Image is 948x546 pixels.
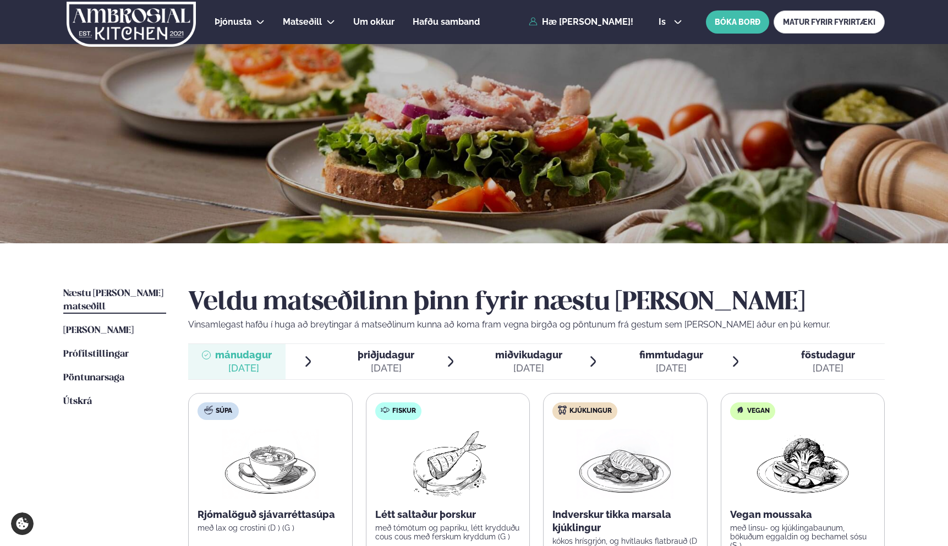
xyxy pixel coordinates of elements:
[706,10,769,34] button: BÓKA BORÐ
[63,326,134,335] span: [PERSON_NAME]
[801,362,855,375] div: [DATE]
[63,348,129,361] a: Prófílstillingar
[495,362,562,375] div: [DATE]
[413,15,480,29] a: Hafðu samband
[353,17,394,27] span: Um okkur
[216,407,232,416] span: Súpa
[747,407,770,416] span: Vegan
[204,406,213,414] img: soup.svg
[736,406,744,414] img: Vegan.svg
[495,349,562,361] span: miðvikudagur
[65,2,197,47] img: logo
[639,362,703,375] div: [DATE]
[198,508,343,521] p: Rjómalöguð sjávarréttasúpa
[11,512,34,535] a: Cookie settings
[215,362,272,375] div: [DATE]
[358,362,414,375] div: [DATE]
[375,523,521,541] p: með tómötum og papriku, létt krydduðu cous cous með ferskum kryddum (G )
[730,508,876,521] p: Vegan moussaka
[659,18,669,26] span: is
[283,17,322,27] span: Matseðill
[552,508,698,534] p: Indverskur tikka marsala kjúklingur
[215,15,251,29] a: Þjónusta
[63,289,163,312] span: Næstu [PERSON_NAME] matseðill
[381,406,390,414] img: fish.svg
[569,407,612,416] span: Kjúklingur
[63,372,124,385] a: Pöntunarsaga
[529,17,633,27] a: Hæ [PERSON_NAME]!
[198,523,343,532] p: með lax og crostini (D ) (G )
[188,287,885,318] h2: Veldu matseðilinn þinn fyrir næstu [PERSON_NAME]
[801,349,855,361] span: föstudagur
[375,508,521,521] p: Létt saltaður þorskur
[650,18,691,26] button: is
[754,429,851,499] img: Vegan.png
[215,17,251,27] span: Þjónusta
[63,395,92,408] a: Útskrá
[283,15,322,29] a: Matseðill
[215,349,272,361] span: mánudagur
[63,397,92,406] span: Útskrá
[774,10,885,34] a: MATUR FYRIR FYRIRTÆKI
[63,324,134,337] a: [PERSON_NAME]
[222,429,319,499] img: Soup.png
[63,350,129,359] span: Prófílstillingar
[358,349,414,361] span: þriðjudagur
[639,349,703,361] span: fimmtudagur
[392,407,416,416] span: Fiskur
[63,373,124,383] span: Pöntunarsaga
[558,406,567,414] img: chicken.svg
[577,429,673,499] img: Chicken-breast.png
[413,17,480,27] span: Hafðu samband
[188,318,885,331] p: Vinsamlegast hafðu í huga að breytingar á matseðlinum kunna að koma fram vegna birgða og pöntunum...
[399,429,496,499] img: Fish.png
[353,15,394,29] a: Um okkur
[63,287,166,314] a: Næstu [PERSON_NAME] matseðill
